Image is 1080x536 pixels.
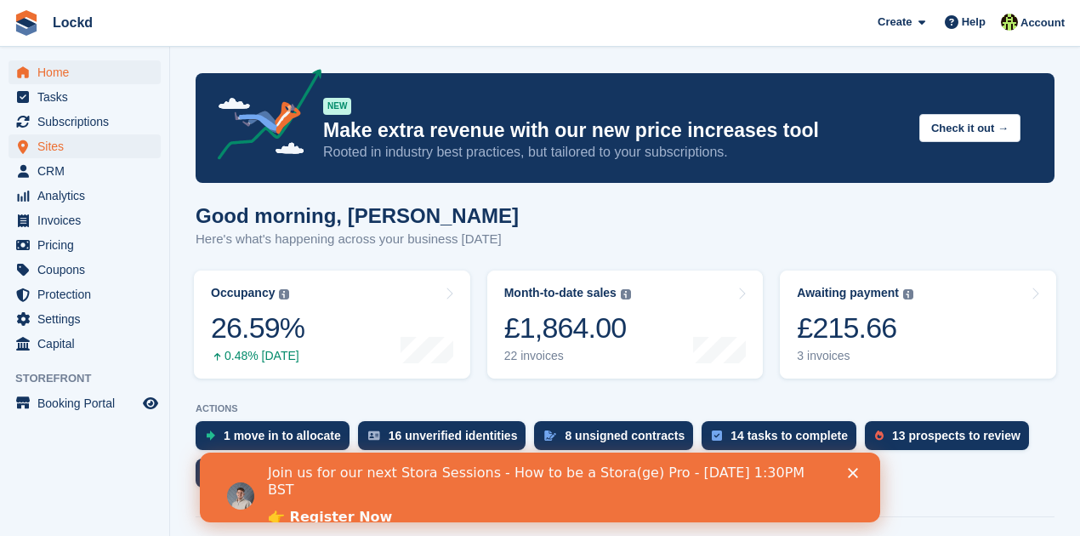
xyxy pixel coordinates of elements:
button: Check it out → [919,114,1020,142]
a: Preview store [140,393,161,413]
div: 3 invoices [797,349,913,363]
div: Occupancy [211,286,275,300]
span: Pricing [37,233,139,257]
img: icon-info-grey-7440780725fd019a000dd9b08b2336e03edf1995a4989e88bcd33f0948082b44.svg [903,289,913,299]
img: prospect-51fa495bee0391a8d652442698ab0144808aea92771e9ea1ae160a38d050c398.svg [875,431,884,441]
img: verify_identity-adf6edd0f0f0b5bbfe63781bf79b02c33cf7c696d77639b501bdc392416b5a36.svg [368,431,380,441]
div: Month-to-date sales [504,286,617,300]
a: 👉 Register Now [68,56,192,75]
a: menu [9,110,161,134]
span: Create [878,14,912,31]
span: Home [37,60,139,84]
img: contract_signature_icon-13c848040528278c33f63329250d36e43548de30e8caae1d1a13099fd9432cc5.svg [544,431,556,441]
a: 1 open deal [196,459,311,496]
span: Capital [37,332,139,356]
div: NEW [323,98,351,115]
span: CRM [37,159,139,183]
span: Subscriptions [37,110,139,134]
img: stora-icon-8386f47178a22dfd0bd8f6a31ec36ba5ce8667c1dd55bd0f319d3a0aa187defe.svg [14,10,39,36]
a: 8 unsigned contracts [534,421,702,459]
p: Here's what's happening across your business [DATE] [196,230,519,249]
a: menu [9,134,161,158]
span: Invoices [37,208,139,232]
div: 8 unsigned contracts [565,429,685,442]
div: 16 unverified identities [389,429,518,442]
div: 13 prospects to review [892,429,1020,442]
iframe: Intercom live chat banner [200,453,880,522]
a: menu [9,85,161,109]
a: menu [9,391,161,415]
img: price-adjustments-announcement-icon-8257ccfd72463d97f412b2fc003d46551f7dbcb40ab6d574587a9cd5c0d94... [203,69,322,166]
span: Coupons [37,258,139,282]
p: Rooted in industry best practices, but tailored to your subscriptions. [323,143,906,162]
h1: Good morning, [PERSON_NAME] [196,204,519,227]
div: Awaiting payment [797,286,899,300]
a: Occupancy 26.59% 0.48% [DATE] [194,271,470,379]
span: Settings [37,307,139,331]
a: 14 tasks to complete [702,421,865,459]
div: £1,864.00 [504,311,631,345]
div: 0.48% [DATE] [211,349,304,363]
a: menu [9,307,161,331]
a: menu [9,258,161,282]
a: Month-to-date sales £1,864.00 22 invoices [487,271,764,379]
span: Booking Portal [37,391,139,415]
a: Awaiting payment £215.66 3 invoices [780,271,1056,379]
a: menu [9,184,161,208]
span: Analytics [37,184,139,208]
a: menu [9,159,161,183]
a: menu [9,233,161,257]
a: menu [9,60,161,84]
a: 1 move in to allocate [196,421,358,459]
img: icon-info-grey-7440780725fd019a000dd9b08b2336e03edf1995a4989e88bcd33f0948082b44.svg [279,289,289,299]
p: ACTIONS [196,403,1054,414]
div: 22 invoices [504,349,631,363]
a: menu [9,282,161,306]
span: Sites [37,134,139,158]
img: icon-info-grey-7440780725fd019a000dd9b08b2336e03edf1995a4989e88bcd33f0948082b44.svg [621,289,631,299]
span: Storefront [15,370,169,387]
img: task-75834270c22a3079a89374b754ae025e5fb1db73e45f91037f5363f120a921f8.svg [712,431,722,441]
a: 13 prospects to review [865,421,1037,459]
span: Account [1020,14,1065,31]
a: menu [9,208,161,232]
p: Make extra revenue with our new price increases tool [323,118,906,143]
span: Help [962,14,986,31]
div: £215.66 [797,311,913,345]
img: Jamie Budding [1001,14,1018,31]
div: 14 tasks to complete [730,429,848,442]
img: move_ins_to_allocate_icon-fdf77a2bb77ea45bf5b3d319d69a93e2d87916cf1d5bf7949dd705db3b84f3ca.svg [206,431,215,441]
a: menu [9,332,161,356]
span: Tasks [37,85,139,109]
span: Protection [37,282,139,306]
div: 1 move in to allocate [224,429,341,442]
a: Lockd [46,9,99,37]
a: 16 unverified identities [358,421,535,459]
div: 26.59% [211,311,304,345]
div: Close [648,15,665,26]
